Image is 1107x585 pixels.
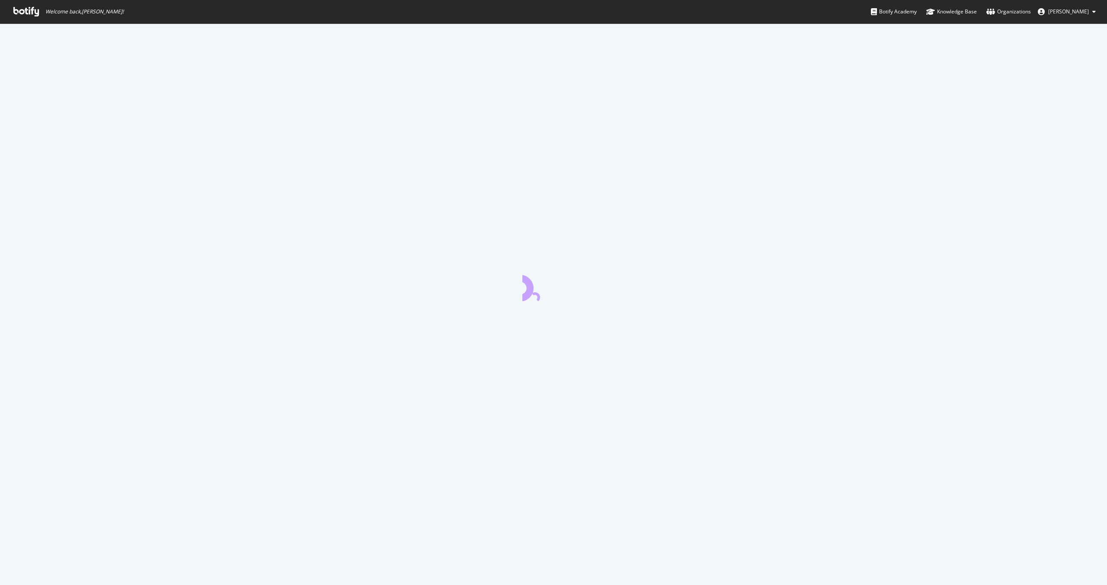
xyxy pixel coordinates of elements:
[986,7,1031,16] div: Organizations
[45,8,124,15] span: Welcome back, [PERSON_NAME] !
[1031,5,1103,19] button: [PERSON_NAME]
[1048,8,1089,15] span: Meredith Gummerson
[871,7,917,16] div: Botify Academy
[926,7,977,16] div: Knowledge Base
